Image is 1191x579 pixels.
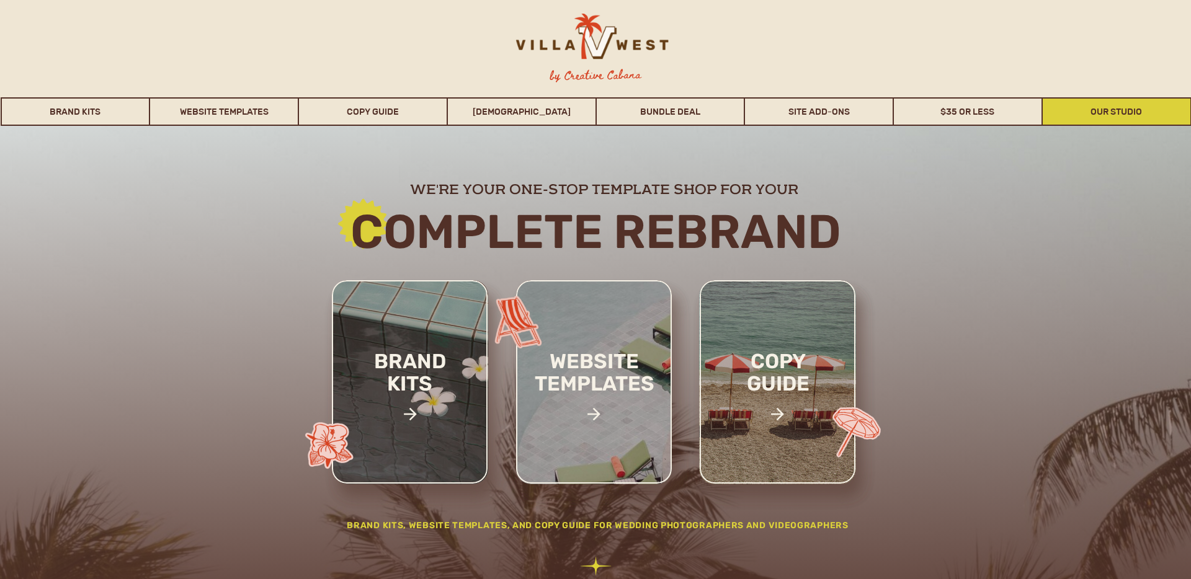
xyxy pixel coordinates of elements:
a: Bundle Deal [597,97,744,126]
a: Website Templates [150,97,298,126]
a: [DEMOGRAPHIC_DATA] [448,97,595,126]
a: website templates [513,350,676,422]
a: Brand Kits [2,97,149,126]
a: Copy Guide [299,97,447,126]
a: $35 or Less [894,97,1042,126]
h2: Complete rebrand [261,206,931,257]
h2: Brand Kits, website templates, and Copy Guide for wedding photographers and videographers [319,519,876,537]
a: copy guide [721,350,836,436]
a: brand kits [357,350,462,436]
h3: by Creative Cabana [540,66,652,85]
a: Our Studio [1043,97,1190,126]
h2: we're your one-stop template shop for your [321,180,886,196]
a: Site Add-Ons [745,97,893,126]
